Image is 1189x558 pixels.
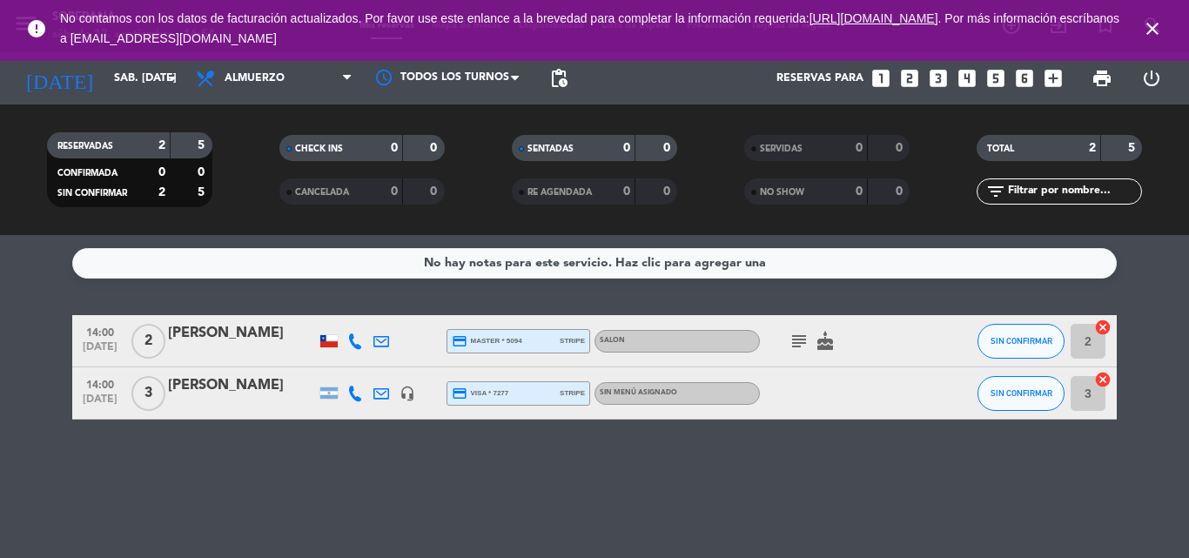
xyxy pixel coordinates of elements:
[560,387,585,399] span: stripe
[870,67,892,90] i: looks_one
[78,393,122,413] span: [DATE]
[991,388,1052,398] span: SIN CONFIRMAR
[1092,68,1112,89] span: print
[168,374,316,397] div: [PERSON_NAME]
[26,18,47,39] i: error
[984,67,1007,90] i: looks_5
[452,333,522,349] span: master * 5094
[789,331,809,352] i: subject
[295,145,343,153] span: CHECK INS
[1141,68,1162,89] i: power_settings_new
[131,324,165,359] span: 2
[776,72,863,84] span: Reservas para
[1142,18,1163,39] i: close
[956,67,978,90] i: looks_4
[78,341,122,361] span: [DATE]
[623,142,630,154] strong: 0
[856,142,863,154] strong: 0
[1013,67,1036,90] i: looks_6
[663,185,674,198] strong: 0
[198,139,208,151] strong: 5
[809,11,938,25] a: [URL][DOMAIN_NAME]
[198,166,208,178] strong: 0
[991,336,1052,346] span: SIN CONFIRMAR
[985,181,1006,202] i: filter_list
[295,188,349,197] span: CANCELADA
[391,142,398,154] strong: 0
[1089,142,1096,154] strong: 2
[927,67,950,90] i: looks_3
[57,142,113,151] span: RESERVADAS
[1128,142,1139,154] strong: 5
[57,169,118,178] span: CONFIRMADA
[896,185,906,198] strong: 0
[898,67,921,90] i: looks_two
[977,376,1065,411] button: SIN CONFIRMAR
[1006,182,1141,201] input: Filtrar por nombre...
[158,166,165,178] strong: 0
[78,321,122,341] span: 14:00
[1094,371,1112,388] i: cancel
[430,142,440,154] strong: 0
[168,322,316,345] div: [PERSON_NAME]
[760,188,804,197] span: NO SHOW
[600,389,677,396] span: Sin menú asignado
[1126,52,1176,104] div: LOG OUT
[1094,319,1112,336] i: cancel
[57,189,127,198] span: SIN CONFIRMAR
[78,373,122,393] span: 14:00
[600,337,625,344] span: SALON
[560,335,585,346] span: stripe
[424,253,766,273] div: No hay notas para este servicio. Haz clic para agregar una
[391,185,398,198] strong: 0
[452,386,467,401] i: credit_card
[987,145,1014,153] span: TOTAL
[430,185,440,198] strong: 0
[623,185,630,198] strong: 0
[60,11,1119,45] span: No contamos con los datos de facturación actualizados. Por favor use este enlance a la brevedad p...
[527,145,574,153] span: SENTADAS
[452,333,467,349] i: credit_card
[452,386,508,401] span: visa * 7277
[158,139,165,151] strong: 2
[225,72,285,84] span: Almuerzo
[162,68,183,89] i: arrow_drop_down
[977,324,1065,359] button: SIN CONFIRMAR
[760,145,803,153] span: SERVIDAS
[856,185,863,198] strong: 0
[815,331,836,352] i: cake
[400,386,415,401] i: headset_mic
[131,376,165,411] span: 3
[13,59,105,97] i: [DATE]
[158,186,165,198] strong: 2
[1042,67,1065,90] i: add_box
[198,186,208,198] strong: 5
[548,68,569,89] span: pending_actions
[663,142,674,154] strong: 0
[527,188,592,197] span: RE AGENDADA
[60,11,1119,45] a: . Por más información escríbanos a [EMAIL_ADDRESS][DOMAIN_NAME]
[896,142,906,154] strong: 0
